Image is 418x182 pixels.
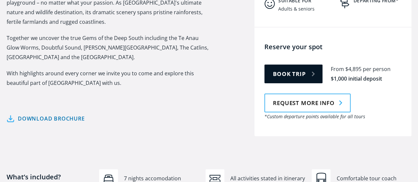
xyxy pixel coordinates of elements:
[348,75,382,83] div: initial deposit
[7,114,85,124] a: Download brochure
[331,65,344,73] div: From
[264,113,365,120] em: *Custom departure points available for all tours
[264,64,323,83] a: Book trip
[345,65,361,73] div: $4,895
[264,42,408,51] h4: Reserve your spot
[278,6,315,12] div: Adults & seniors
[7,94,211,104] p: ‍
[331,75,347,83] div: $1,000
[264,93,351,112] a: Request more info
[363,65,391,73] div: per person
[7,33,211,62] p: Together we uncover the true Gems of the Deep South including the Te Anau Glow Worms, Doubtful So...
[7,69,211,88] p: With highlights around every corner we invite you to come and explore this beautiful part of [GEO...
